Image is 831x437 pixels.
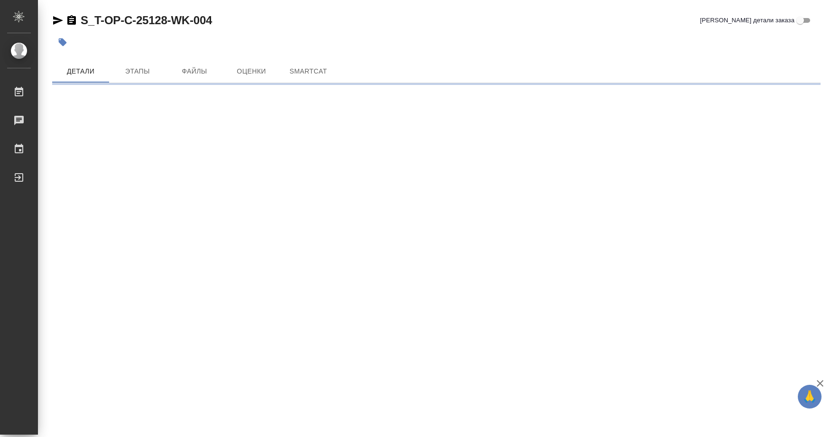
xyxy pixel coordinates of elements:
span: Детали [58,65,103,77]
button: 🙏 [798,385,822,409]
a: S_T-OP-C-25128-WK-004 [81,14,212,27]
span: SmartCat [286,65,331,77]
span: [PERSON_NAME] детали заказа [700,16,794,25]
span: 🙏 [802,387,818,407]
button: Добавить тэг [52,32,73,53]
button: Скопировать ссылку для ЯМессенджера [52,15,64,26]
span: Оценки [229,65,274,77]
span: Файлы [172,65,217,77]
span: Этапы [115,65,160,77]
button: Скопировать ссылку [66,15,77,26]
